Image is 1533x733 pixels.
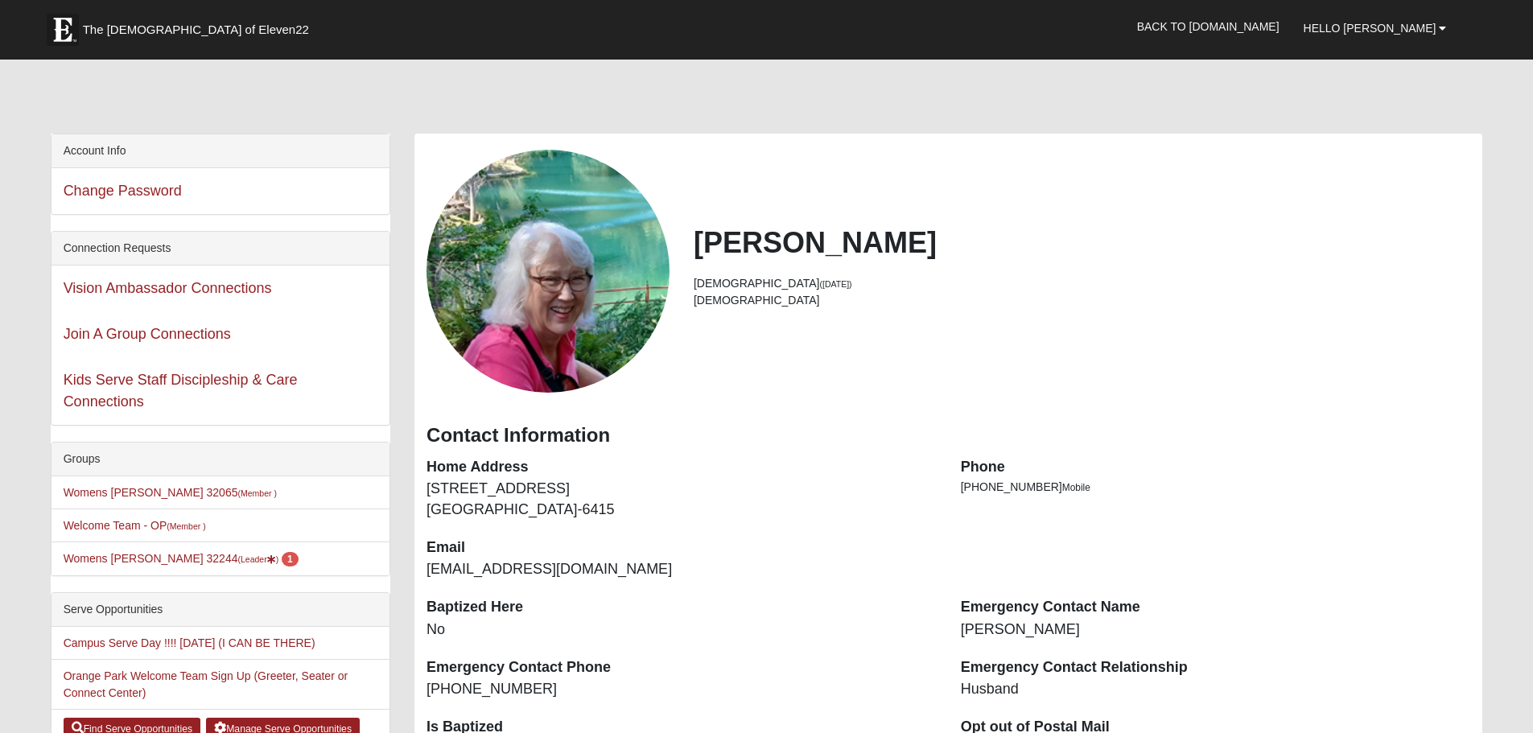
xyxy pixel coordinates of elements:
dt: Home Address [427,457,937,478]
div: Serve Opportunities [52,593,389,627]
dd: [PHONE_NUMBER] [427,679,937,700]
div: Account Info [52,134,389,168]
a: Womens [PERSON_NAME] 32244(Leader) 1 [64,552,299,565]
small: ([DATE]) [820,279,852,289]
a: The [DEMOGRAPHIC_DATA] of Eleven22 [39,6,361,46]
div: Groups [52,443,389,476]
a: Orange Park Welcome Team Sign Up (Greeter, Seater or Connect Center) [64,669,348,699]
dd: Husband [961,679,1471,700]
a: Kids Serve Staff Discipleship & Care Connections [64,372,298,410]
span: number of pending members [282,552,299,566]
dt: Emergency Contact Name [961,597,1471,618]
dd: No [427,620,937,640]
a: Vision Ambassador Connections [64,280,272,296]
dd: [STREET_ADDRESS] [GEOGRAPHIC_DATA]-6415 [427,479,937,520]
h3: Contact Information [427,424,1470,447]
dd: [EMAIL_ADDRESS][DOMAIN_NAME] [427,559,937,580]
div: Connection Requests [52,232,389,266]
h2: [PERSON_NAME] [694,225,1470,260]
dt: Phone [961,457,1471,478]
dt: Emergency Contact Phone [427,657,937,678]
small: (Member ) [167,521,205,531]
img: Eleven22 logo [47,14,79,46]
dd: [PERSON_NAME] [961,620,1471,640]
a: Change Password [64,183,182,199]
a: View Fullsize Photo [427,150,670,393]
a: Campus Serve Day !!!! [DATE] (I CAN BE THERE) [64,636,315,649]
dt: Emergency Contact Relationship [961,657,1471,678]
li: [DEMOGRAPHIC_DATA] [694,292,1470,309]
dt: Email [427,537,937,558]
small: (Member ) [237,488,276,498]
span: Hello [PERSON_NAME] [1304,22,1436,35]
a: Join A Group Connections [64,326,231,342]
a: Hello [PERSON_NAME] [1292,8,1459,48]
a: Womens [PERSON_NAME] 32065(Member ) [64,486,277,499]
li: [DEMOGRAPHIC_DATA] [694,275,1470,292]
dt: Baptized Here [427,597,937,618]
small: (Leader ) [237,554,278,564]
li: [PHONE_NUMBER] [961,479,1471,496]
a: Back to [DOMAIN_NAME] [1125,6,1292,47]
span: The [DEMOGRAPHIC_DATA] of Eleven22 [83,22,309,38]
a: Welcome Team - OP(Member ) [64,519,206,532]
span: Mobile [1062,482,1090,493]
